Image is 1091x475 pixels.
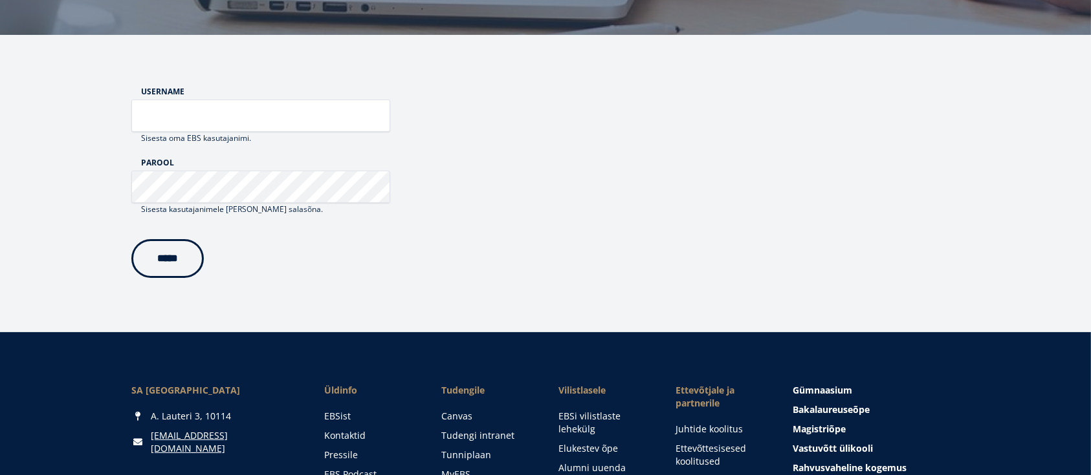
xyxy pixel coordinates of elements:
span: Rahvusvaheline kogemus [793,461,907,474]
a: EBSist [324,410,415,423]
a: Vastuvõtt ülikooli [793,442,960,455]
a: [EMAIL_ADDRESS][DOMAIN_NAME] [151,429,298,455]
label: Username [141,87,390,96]
div: SA [GEOGRAPHIC_DATA] [131,384,298,397]
div: Sisesta kasutajanimele [PERSON_NAME] salasõna. [131,203,390,216]
span: Magistriõpe [793,423,846,435]
a: Elukestev õpe [558,442,650,455]
span: Bakalaureuseõpe [793,403,870,416]
a: Magistriõpe [793,423,960,436]
a: Kontaktid [324,429,415,442]
span: Üldinfo [324,384,415,397]
div: Sisesta oma EBS kasutajanimi. [131,132,390,145]
span: Gümnaasium [793,384,852,396]
a: Pressile [324,449,415,461]
span: Vilistlasele [558,384,650,397]
a: Bakalaureuseõpe [793,403,960,416]
a: Ettevõttesisesed koolitused [676,442,767,468]
a: Tunniplaan [441,449,533,461]
a: Gümnaasium [793,384,960,397]
label: Parool [141,158,390,167]
a: Juhtide koolitus [676,423,767,436]
a: Rahvusvaheline kogemus [793,461,960,474]
span: Vastuvõtt ülikooli [793,442,873,454]
a: Tudengi intranet [441,429,533,442]
a: Tudengile [441,384,533,397]
a: Canvas [441,410,533,423]
span: Ettevõtjale ja partnerile [676,384,767,410]
a: EBSi vilistlaste lehekülg [558,410,650,436]
div: A. Lauteri 3, 10114 [131,410,298,423]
